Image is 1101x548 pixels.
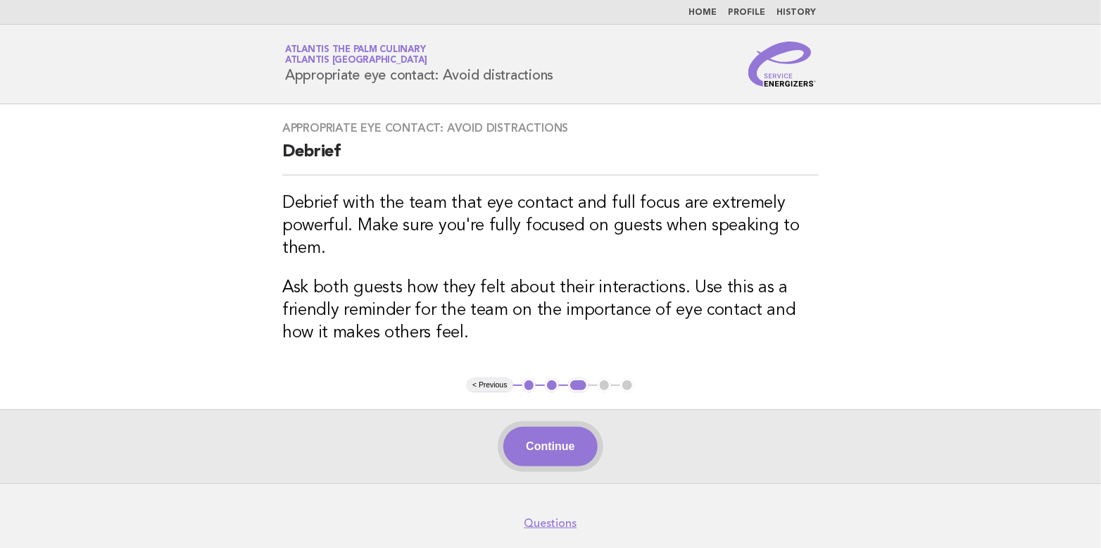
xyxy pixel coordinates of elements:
span: Atlantis [GEOGRAPHIC_DATA] [285,56,427,66]
img: Service Energizers [748,42,816,87]
a: History [776,8,816,17]
button: 1 [522,378,536,392]
button: < Previous [467,378,512,392]
button: Continue [503,427,597,466]
button: 2 [545,378,559,392]
h3: Ask both guests how they felt about their interactions. Use this as a friendly reminder for the t... [282,277,819,344]
a: Profile [728,8,765,17]
h1: Appropriate eye contact: Avoid distractions [285,46,553,82]
h2: Debrief [282,141,819,175]
h3: Debrief with the team that eye contact and full focus are extremely powerful. Make sure you're fu... [282,192,819,260]
h3: Appropriate eye contact: Avoid distractions [282,121,819,135]
a: Atlantis The Palm CulinaryAtlantis [GEOGRAPHIC_DATA] [285,45,427,65]
a: Home [688,8,717,17]
a: Questions [524,516,577,530]
button: 3 [568,378,589,392]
